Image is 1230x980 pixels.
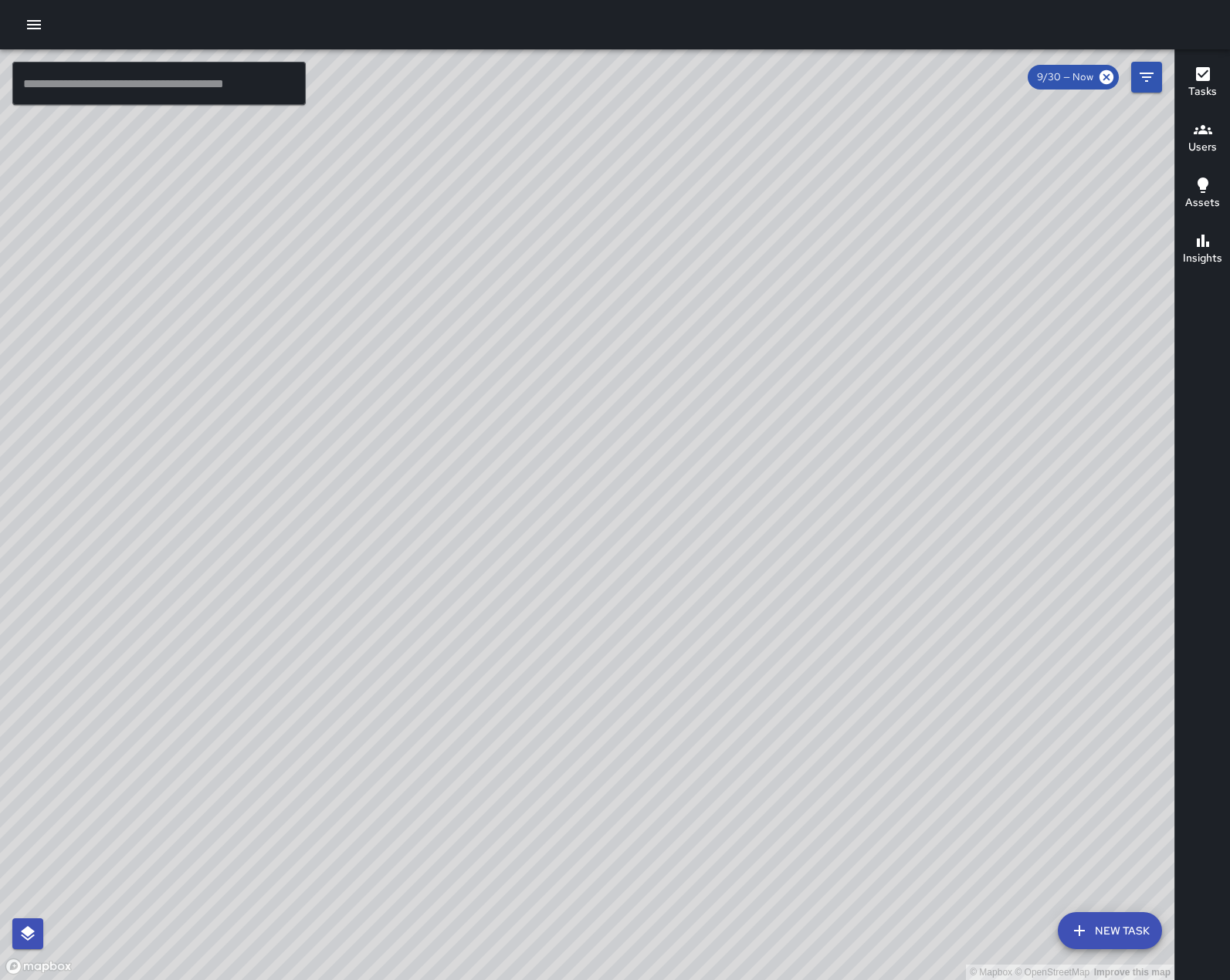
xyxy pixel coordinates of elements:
[1175,56,1230,111] button: Tasks
[1175,111,1230,167] button: Users
[1058,912,1162,949] button: New Task
[1131,62,1162,93] button: Filters
[1028,69,1103,85] span: 9/30 — Now
[1028,65,1119,90] div: 9/30 — Now
[1183,250,1222,267] h6: Insights
[1185,194,1220,211] h6: Assets
[1188,139,1217,156] h6: Users
[1188,83,1217,100] h6: Tasks
[1175,222,1230,278] button: Insights
[1175,167,1230,222] button: Assets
